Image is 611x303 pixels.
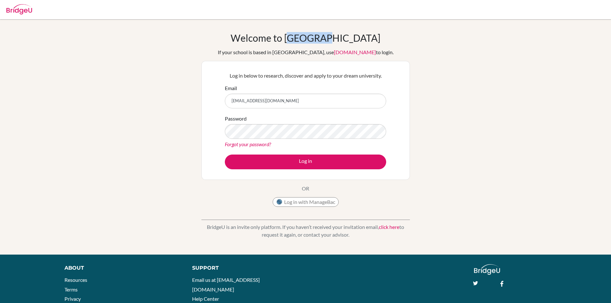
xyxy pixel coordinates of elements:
[231,32,380,44] h1: Welcome to [GEOGRAPHIC_DATA]
[379,224,399,230] a: click here
[225,141,271,147] a: Forgot your password?
[64,264,178,272] div: About
[64,296,81,302] a: Privacy
[64,286,78,292] a: Terms
[6,4,32,14] img: Bridge-U
[225,115,247,122] label: Password
[225,72,386,80] p: Log in below to research, discover and apply to your dream university.
[225,155,386,169] button: Log in
[64,277,87,283] a: Resources
[273,197,339,207] button: Log in with ManageBac
[192,277,260,292] a: Email us at [EMAIL_ADDRESS][DOMAIN_NAME]
[302,185,309,192] p: OR
[225,84,237,92] label: Email
[201,223,410,239] p: BridgeU is an invite only platform. If you haven’t received your invitation email, to request it ...
[334,49,376,55] a: [DOMAIN_NAME]
[192,264,298,272] div: Support
[192,296,219,302] a: Help Center
[474,264,500,275] img: logo_white@2x-f4f0deed5e89b7ecb1c2cc34c3e3d731f90f0f143d5ea2071677605dd97b5244.png
[218,48,394,56] div: If your school is based in [GEOGRAPHIC_DATA], use to login.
